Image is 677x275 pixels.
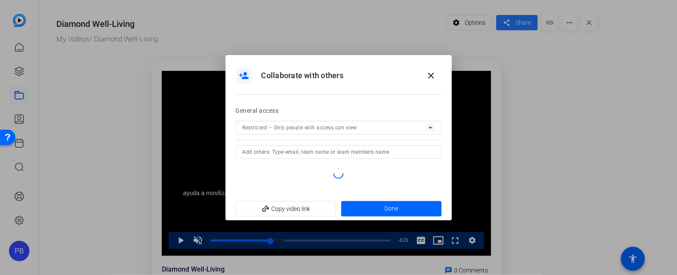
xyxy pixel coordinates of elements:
input: Add others: Type email, team name or team members name [243,147,435,157]
span: Restricted – Only people with access can view [243,125,358,131]
button: Done [341,201,442,216]
mat-icon: person_add [239,70,249,81]
span: Copy video link [243,201,329,217]
mat-icon: close [426,70,437,81]
button: Copy video link [236,201,336,216]
span: Done [384,204,398,213]
h1: Collaborate with others [261,70,344,81]
h2: General access [236,105,279,116]
mat-icon: add_link [259,202,273,216]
